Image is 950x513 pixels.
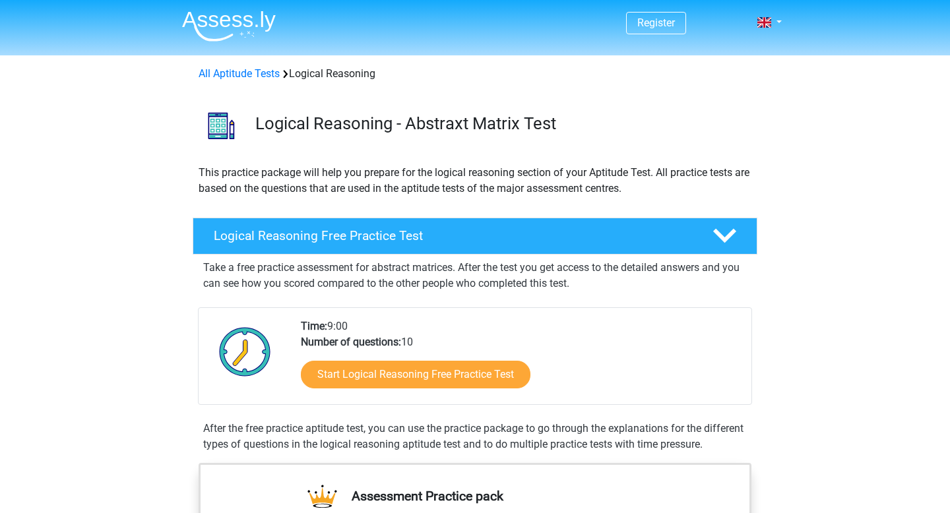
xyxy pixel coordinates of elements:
a: All Aptitude Tests [199,67,280,80]
a: Start Logical Reasoning Free Practice Test [301,361,530,388]
img: Assessly [182,11,276,42]
div: 9:00 10 [291,318,751,404]
b: Number of questions: [301,336,401,348]
h4: Logical Reasoning Free Practice Test [214,228,691,243]
img: logical reasoning [193,98,249,154]
b: Time: [301,320,327,332]
a: Register [637,16,675,29]
p: Take a free practice assessment for abstract matrices. After the test you get access to the detai... [203,260,747,291]
img: Clock [212,318,278,384]
div: Logical Reasoning [193,66,757,82]
div: After the free practice aptitude test, you can use the practice package to go through the explana... [198,421,752,452]
h3: Logical Reasoning - Abstraxt Matrix Test [255,113,747,134]
a: Logical Reasoning Free Practice Test [187,218,763,255]
p: This practice package will help you prepare for the logical reasoning section of your Aptitude Te... [199,165,751,196]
